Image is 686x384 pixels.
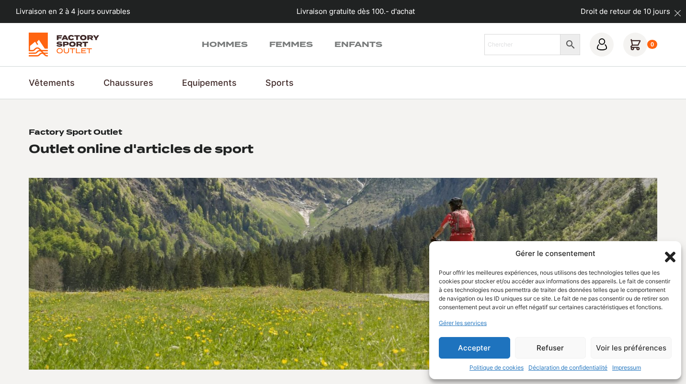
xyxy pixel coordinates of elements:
[297,6,415,17] p: Livraison gratuite dès 100.- d'achat
[612,363,641,372] a: Impressum
[269,39,313,50] a: Femmes
[29,128,122,138] h1: Factory Sport Outlet
[16,6,130,17] p: Livraison en 2 à 4 jours ouvrables
[265,76,294,89] a: Sports
[29,141,253,156] h2: Outlet online d'articles de sport
[202,39,248,50] a: Hommes
[515,337,586,359] button: Refuser
[647,40,657,49] div: 0
[439,268,671,312] div: Pour offrir les meilleures expériences, nous utilisons des technologies telles que les cookies po...
[29,33,99,57] img: Factory Sport Outlet
[182,76,237,89] a: Equipements
[469,363,524,372] a: Politique de cookies
[591,337,672,359] button: Voir les préférences
[581,6,670,17] p: Droit de retour de 10 jours
[528,363,607,372] a: Déclaration de confidentialité
[439,337,510,359] button: Accepter
[484,34,560,55] input: Chercher
[662,249,672,258] div: Fermer la boîte de dialogue
[515,248,595,259] div: Gérer le consentement
[334,39,382,50] a: Enfants
[103,76,153,89] a: Chaussures
[439,319,487,327] a: Gérer les services
[29,76,75,89] a: Vêtements
[669,5,686,22] button: dismiss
